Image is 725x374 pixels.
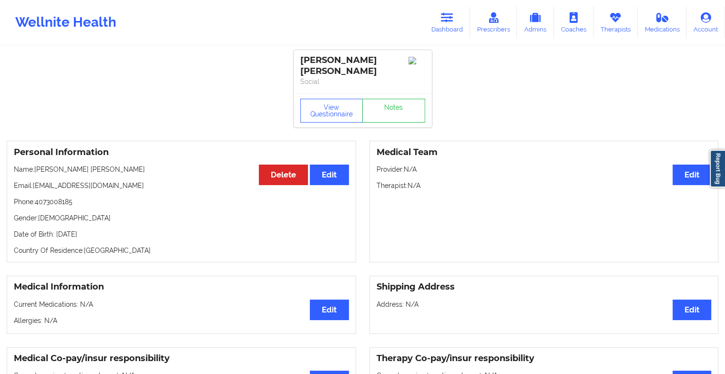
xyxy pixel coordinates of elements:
[517,7,554,38] a: Admins
[686,7,725,38] a: Account
[259,165,308,185] button: Delete
[14,246,349,255] p: Country Of Residence: [GEOGRAPHIC_DATA]
[14,147,349,158] h3: Personal Information
[673,165,711,185] button: Edit
[14,197,349,207] p: Phone: 4073008185
[377,181,712,190] p: Therapist: N/A
[377,353,712,364] h3: Therapy Co-pay/insur responsibility
[310,165,348,185] button: Edit
[300,77,425,86] p: Social
[377,165,712,174] p: Provider: N/A
[14,316,349,325] p: Allergies: N/A
[638,7,687,38] a: Medications
[424,7,470,38] a: Dashboard
[377,300,712,309] p: Address: N/A
[14,300,349,309] p: Current Medications: N/A
[310,300,348,320] button: Edit
[14,213,349,223] p: Gender: [DEMOGRAPHIC_DATA]
[710,150,725,187] a: Report Bug
[673,300,711,320] button: Edit
[408,57,425,64] img: Image%2Fplaceholer-image.png
[14,165,349,174] p: Name: [PERSON_NAME] [PERSON_NAME]
[14,229,349,239] p: Date of Birth: [DATE]
[362,99,425,123] a: Notes
[554,7,593,38] a: Coaches
[470,7,517,38] a: Prescribers
[593,7,638,38] a: Therapists
[300,55,425,77] div: [PERSON_NAME] [PERSON_NAME]
[300,99,363,123] button: View Questionnaire
[14,353,349,364] h3: Medical Co-pay/insur responsibility
[14,181,349,190] p: Email: [EMAIL_ADDRESS][DOMAIN_NAME]
[377,281,712,292] h3: Shipping Address
[14,281,349,292] h3: Medical Information
[377,147,712,158] h3: Medical Team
